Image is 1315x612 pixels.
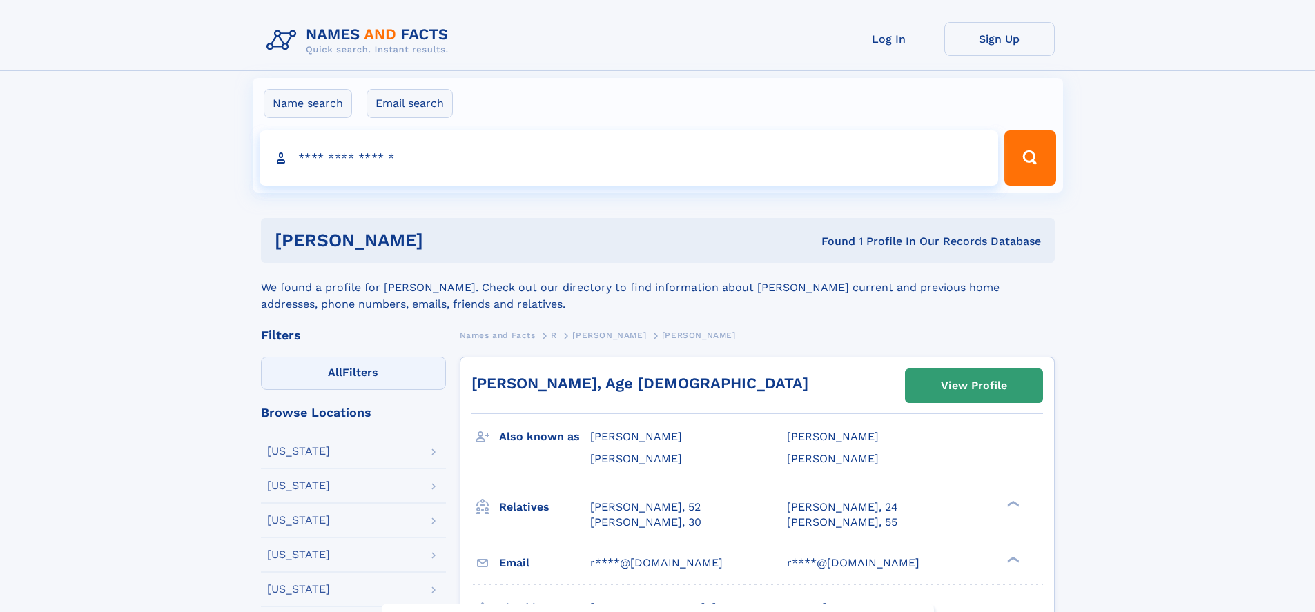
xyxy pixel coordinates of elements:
div: Browse Locations [261,406,446,419]
span: [PERSON_NAME] [590,430,682,443]
a: Log In [834,22,944,56]
label: Email search [367,89,453,118]
a: R [551,326,557,344]
label: Name search [264,89,352,118]
a: [PERSON_NAME], 24 [787,500,898,515]
label: Filters [261,357,446,390]
div: [US_STATE] [267,515,330,526]
div: Filters [261,329,446,342]
input: search input [260,130,999,186]
img: Logo Names and Facts [261,22,460,59]
div: [US_STATE] [267,584,330,595]
div: ❯ [1004,555,1020,564]
div: ❯ [1004,499,1020,508]
a: [PERSON_NAME], 55 [787,515,897,530]
span: [PERSON_NAME] [590,452,682,465]
span: R [551,330,557,340]
span: All [328,366,342,379]
h1: [PERSON_NAME] [275,232,623,249]
a: [PERSON_NAME], 52 [590,500,701,515]
a: Sign Up [944,22,1055,56]
div: [US_STATE] [267,480,330,491]
h3: Email [499,551,590,575]
span: [PERSON_NAME] [787,452,879,465]
a: [PERSON_NAME] [572,326,646,344]
div: Found 1 Profile In Our Records Database [622,234,1041,249]
a: [PERSON_NAME], 30 [590,515,701,530]
button: Search Button [1004,130,1055,186]
span: [PERSON_NAME] [572,330,646,340]
div: [US_STATE] [267,549,330,560]
div: We found a profile for [PERSON_NAME]. Check out our directory to find information about [PERSON_N... [261,263,1055,313]
div: View Profile [941,370,1007,402]
a: Names and Facts [460,326,536,344]
a: [PERSON_NAME], Age [DEMOGRAPHIC_DATA] [471,375,808,392]
h3: Relatives [499,495,590,519]
span: [PERSON_NAME] [662,330,736,340]
h3: Also known as [499,425,590,448]
div: [US_STATE] [267,446,330,457]
span: [PERSON_NAME] [787,430,879,443]
a: View Profile [906,369,1042,402]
